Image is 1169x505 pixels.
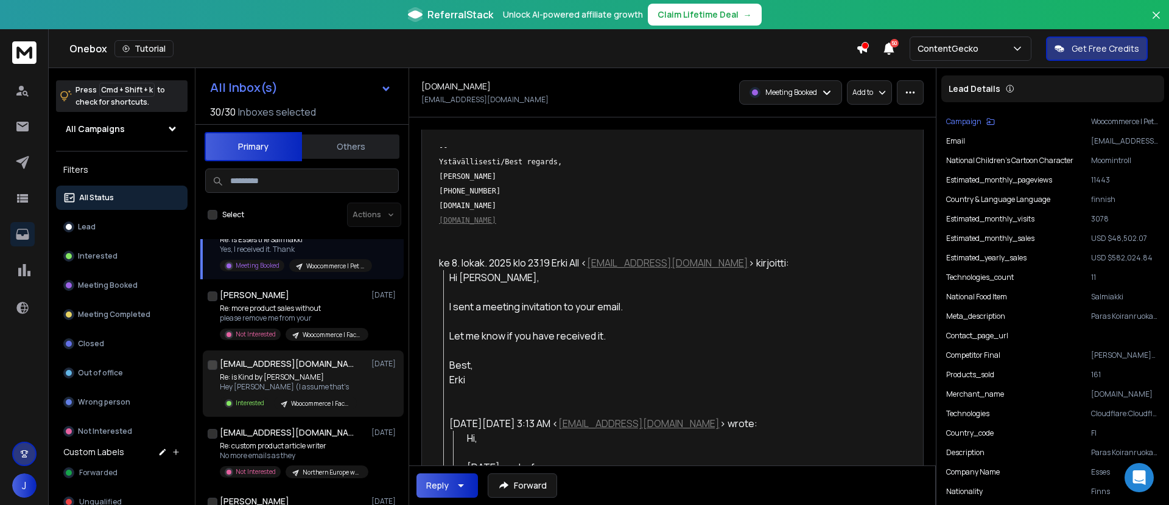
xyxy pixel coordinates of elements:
button: Reply [416,473,478,498]
span: → [743,9,752,21]
p: country_code [946,428,994,438]
div: I sent a meeting invitation to your email. Let me know if you have received it. [449,299,795,343]
p: [PERSON_NAME] [PERSON_NAME] [1091,350,1159,360]
p: Out of office [78,368,123,378]
p: Get Free Credits [1072,43,1139,55]
button: Forward [488,473,557,498]
p: 11443 [1091,175,1159,185]
p: 3078 [1091,214,1159,224]
h1: [PERSON_NAME] [220,289,289,301]
button: J [12,473,37,498]
button: All Status [56,186,188,210]
span: [DOMAIN_NAME] [439,201,496,210]
div: Reply [426,479,449,492]
p: please remove me from your [220,313,366,323]
p: Woocommerce | Pet Food & Supplies | [GEOGRAPHIC_DATA] | Eerik's unhinged, shorter | [DATE] [306,262,365,271]
span: -- [439,143,448,151]
p: Cloudflare:Cloudflare CDN:Complianz:Facebook Pixel:Google Ads Pixel:Google Analytics:Google Analy... [1091,409,1159,419]
button: All Inbox(s) [200,75,401,100]
span: Ystävällisesti/Best regards, [439,158,562,166]
p: Northern Europe woocom ([GEOGRAPHIC_DATA]) | human-like writing | Clothing Accessories | [DATE] [303,468,361,477]
span: 50 [890,39,899,47]
button: Claim Lifetime Deal→ [648,4,762,26]
span: [PERSON_NAME] [439,172,496,181]
p: meta_description [946,312,1005,321]
h1: [EMAIL_ADDRESS][DOMAIN_NAME] [220,427,354,439]
p: [DATE] [371,428,399,437]
button: Primary [205,132,302,161]
p: estimated_monthly_sales [946,234,1034,243]
p: Not Interested [236,467,276,476]
span: 30 / 30 [210,105,236,119]
button: Wrong person [56,390,188,414]
p: Competitor Final [946,350,1000,360]
p: Re: is Kind by [PERSON_NAME] [220,372,357,382]
button: Tutorial [114,40,174,57]
h3: Inboxes selected [238,105,316,119]
a: [EMAIL_ADDRESS][DOMAIN_NAME] [558,417,720,430]
p: Paras Koiranruoka ja kissanruoka suoraan maahantuojan verkkokaupasta. Myös kotimaiset erikoisruok... [1091,448,1159,458]
p: Meeting Booked [765,88,817,97]
p: Moomintroll [1091,156,1159,165]
h1: All Campaigns [66,123,125,135]
span: Cmd + Shift + k [99,83,155,97]
div: Best, [449,358,795,372]
p: Re: more product sales without [220,304,366,313]
p: [EMAIL_ADDRESS][DOMAIN_NAME] [1091,136,1159,146]
span: Forwarded [79,468,118,478]
p: [DATE] [371,359,399,369]
p: merchant_name [946,389,1004,399]
p: Press to check for shortcuts. [75,84,165,108]
h3: Custom Labels [63,446,124,458]
div: Yes, I received it. Thank you. [439,110,795,241]
p: Re: is Esses the Salmiakki [220,235,366,245]
p: Hey [PERSON_NAME] (I assume that's [220,382,357,392]
button: Forwarded [56,461,188,485]
p: Meeting Completed [78,310,150,319]
label: Select [222,210,244,220]
p: Yes, I received it. Thank [220,245,366,254]
p: Country & Language Language [946,195,1050,204]
p: FI [1091,428,1159,438]
button: Others [302,133,399,160]
p: estimated_monthly_pageviews [946,175,1052,185]
p: Lead Details [949,83,1000,95]
div: Erki [449,372,795,387]
div: [DATE][DATE] 3:13 AM < > wrote: [449,416,795,431]
button: Meeting Completed [56,302,188,327]
p: National food item [946,292,1007,302]
h1: All Inbox(s) [210,82,278,94]
p: Company Name [946,467,1000,477]
a: [DOMAIN_NAME] [439,216,496,225]
p: description [946,448,985,458]
p: [DOMAIN_NAME] [1091,389,1159,399]
p: USD $582,024.84 [1091,253,1159,263]
p: [DATE] [371,290,399,300]
p: products_sold [946,370,994,380]
button: Meeting Booked [56,273,188,298]
p: ContentGecko [918,43,983,55]
p: estimated_monthly_visits [946,214,1034,224]
button: Closed [56,332,188,356]
button: All Campaigns [56,117,188,141]
p: Paras Koiranruoka ja kissanruoka suoraan maahantuojan verkkokaupasta. Myös kotimaiset erikoisruok... [1091,312,1159,321]
button: Out of office [56,361,188,385]
a: [EMAIL_ADDRESS][DOMAIN_NAME] [587,256,748,270]
p: Campaign [946,117,981,127]
p: estimated_yearly_sales [946,253,1027,263]
p: Nationality [946,487,983,496]
p: Woocommerce | Face and body care | [PERSON_NAME]'s copy | [GEOGRAPHIC_DATA] | [DATE] [303,330,361,340]
p: Salmiakki [1091,292,1159,302]
p: Meeting Booked [78,280,138,290]
div: ke 8. lokak. 2025 klo 23.19 Erki All < > kirjoitti: [439,256,795,270]
h3: Filters [56,161,188,178]
p: Wrong person [78,397,130,407]
p: Interested [236,399,264,408]
p: Woocommerce | Face and body care | [PERSON_NAME]'s unhinged copy | [GEOGRAPHIC_DATA] | [DATE] [291,399,349,408]
p: Add to [852,88,873,97]
p: Finns [1091,487,1159,496]
button: Lead [56,215,188,239]
p: Interested [78,251,118,261]
p: USD $48,502.07 [1091,234,1159,243]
